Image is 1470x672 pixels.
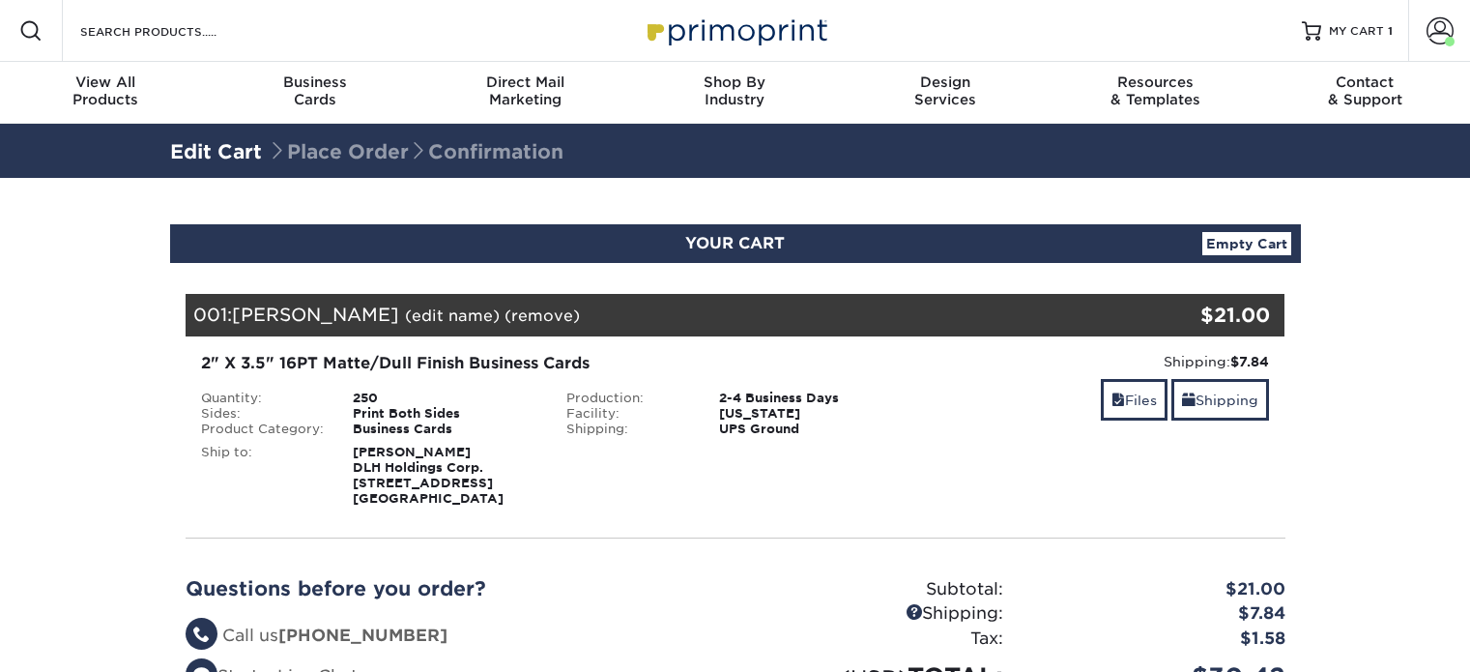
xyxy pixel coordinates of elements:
h2: Questions before you order? [186,577,721,600]
div: Cards [210,73,419,108]
div: Services [840,73,1050,108]
a: Resources& Templates [1050,62,1259,124]
li: Call us [186,624,721,649]
div: & Support [1260,73,1470,108]
div: Ship to: [187,445,339,507]
a: (edit name) [405,307,500,325]
div: UPS Ground [705,422,918,437]
div: 250 [338,391,552,406]
a: Edit Cart [170,140,262,163]
span: YOUR CART [685,234,785,252]
span: shipping [1182,393,1196,408]
div: Product Category: [187,422,339,437]
a: Contact& Support [1260,62,1470,124]
div: Shipping: [735,601,1018,627]
span: files [1111,393,1125,408]
div: Tax: [735,627,1018,652]
div: 2" X 3.5" 16PT Matte/Dull Finish Business Cards [201,352,904,375]
span: MY CART [1329,23,1384,40]
span: 1 [1388,24,1393,38]
img: Primoprint [639,10,832,51]
div: Production: [552,391,705,406]
div: 2-4 Business Days [705,391,918,406]
span: Shop By [630,73,840,91]
div: Shipping: [552,422,705,437]
div: & Templates [1050,73,1259,108]
div: $1.58 [1018,627,1300,652]
span: Design [840,73,1050,91]
span: Resources [1050,73,1259,91]
span: Business [210,73,419,91]
div: Marketing [420,73,630,108]
a: DesignServices [840,62,1050,124]
span: Contact [1260,73,1470,91]
a: (remove) [504,307,580,325]
div: Facility: [552,406,705,422]
div: $7.84 [1018,601,1300,627]
strong: $7.84 [1230,354,1269,369]
div: Shipping: [933,352,1270,371]
div: Sides: [187,406,339,422]
span: Place Order Confirmation [268,140,563,163]
div: [US_STATE] [705,406,918,422]
input: SEARCH PRODUCTS..... [78,19,267,43]
span: [PERSON_NAME] [232,304,399,325]
a: Empty Cart [1202,232,1291,255]
a: BusinessCards [210,62,419,124]
span: Direct Mail [420,73,630,91]
strong: [PERSON_NAME] DLH Holdings Corp. [STREET_ADDRESS] [GEOGRAPHIC_DATA] [353,445,504,506]
div: Quantity: [187,391,339,406]
a: Shipping [1171,379,1269,421]
div: Industry [630,73,840,108]
a: Files [1101,379,1167,421]
div: $21.00 [1102,301,1271,330]
div: 001: [186,294,1102,336]
div: $21.00 [1018,577,1300,602]
div: Subtotal: [735,577,1018,602]
div: Print Both Sides [338,406,552,422]
strong: [PHONE_NUMBER] [278,626,447,645]
a: Shop ByIndustry [630,62,840,124]
a: Direct MailMarketing [420,62,630,124]
div: Business Cards [338,422,552,437]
